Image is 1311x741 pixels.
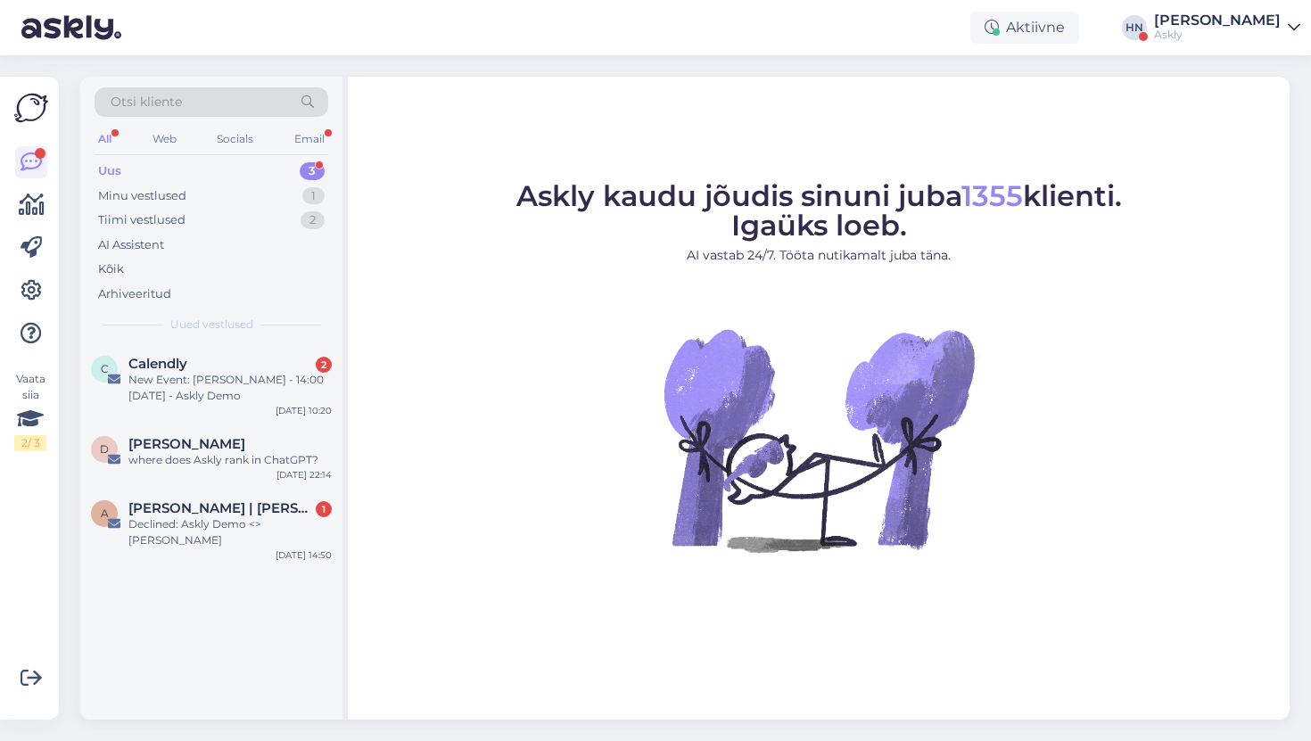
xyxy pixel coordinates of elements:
div: AI Assistent [98,236,164,254]
div: Tiimi vestlused [98,211,186,229]
div: Web [149,128,180,151]
span: Dan Erickson [128,436,245,452]
div: Email [291,128,328,151]
span: Askly kaudu jõudis sinuni juba klienti. Igaüks loeb. [516,178,1122,243]
div: New Event: [PERSON_NAME] - 14:00 [DATE] - Askly Demo [128,372,332,404]
span: A [101,506,109,520]
span: 1355 [961,178,1023,213]
span: D [100,442,109,456]
div: [DATE] 22:14 [276,468,332,482]
a: [PERSON_NAME]Askly [1154,13,1300,42]
div: HN [1122,15,1147,40]
span: Calendly [128,356,187,372]
div: [PERSON_NAME] [1154,13,1281,28]
div: Aktiivne [970,12,1079,44]
span: Uued vestlused [170,317,253,333]
div: Vaata siia [14,371,46,451]
img: Askly Logo [14,91,48,125]
div: 2 [316,357,332,373]
div: Askly [1154,28,1281,42]
div: Arhiveeritud [98,285,171,303]
div: All [95,128,115,151]
span: C [101,362,109,375]
p: AI vastab 24/7. Tööta nutikamalt juba täna. [516,246,1122,265]
div: Uus [98,162,121,180]
div: Minu vestlused [98,187,186,205]
div: [DATE] 14:50 [276,548,332,562]
div: 1 [316,501,332,517]
img: No Chat active [658,279,979,600]
div: 3 [300,162,325,180]
div: Socials [213,128,257,151]
div: where does Askly rank in ChatGPT? [128,452,332,468]
div: Kõik [98,260,124,278]
div: 2 / 3 [14,435,46,451]
div: Declined: Askly Demo <> [PERSON_NAME] [128,516,332,548]
span: Agata Rosenberg | ROHE AUTO [128,500,314,516]
div: 1 [302,187,325,205]
span: Otsi kliente [111,93,182,111]
div: [DATE] 10:20 [276,404,332,417]
div: 2 [301,211,325,229]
